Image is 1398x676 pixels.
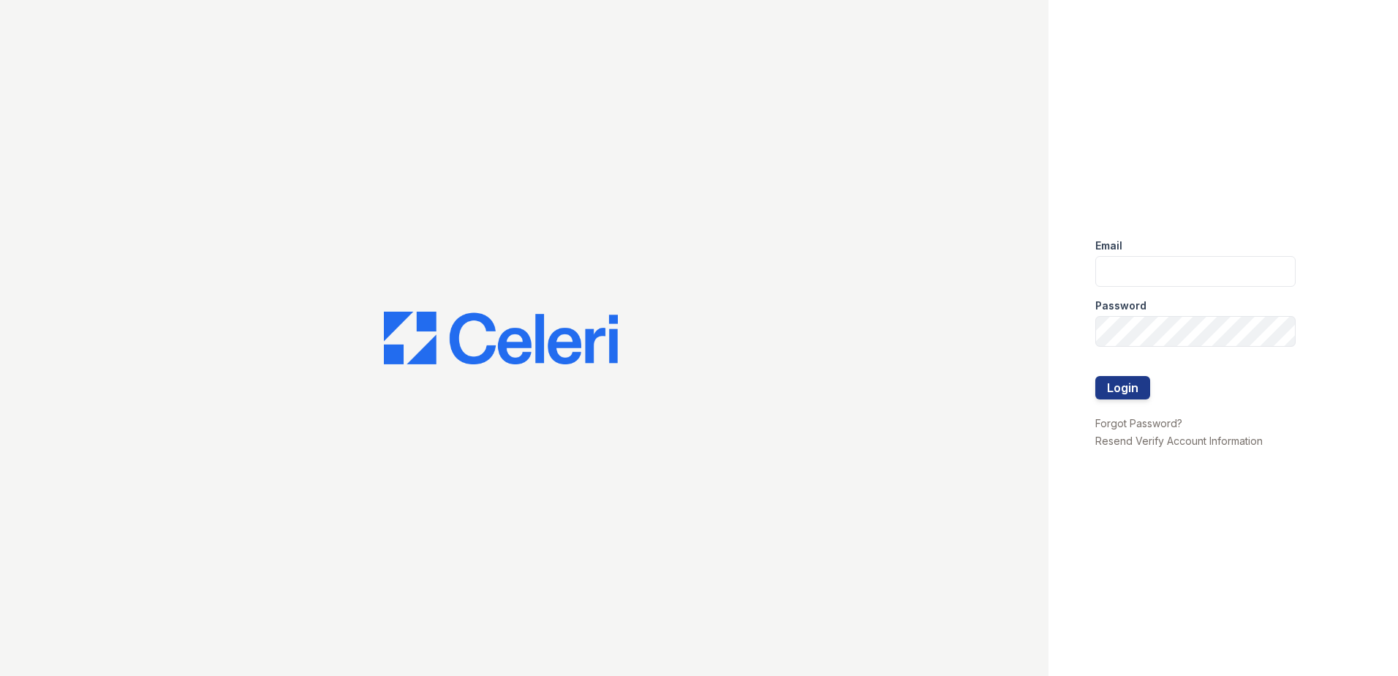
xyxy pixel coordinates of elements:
[384,312,618,364] img: CE_Logo_Blue-a8612792a0a2168367f1c8372b55b34899dd931a85d93a1a3d3e32e68fde9ad4.png
[1095,239,1122,253] label: Email
[1095,376,1150,399] button: Login
[1095,298,1146,313] label: Password
[1095,417,1182,429] a: Forgot Password?
[1095,435,1263,447] a: Resend Verify Account Information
